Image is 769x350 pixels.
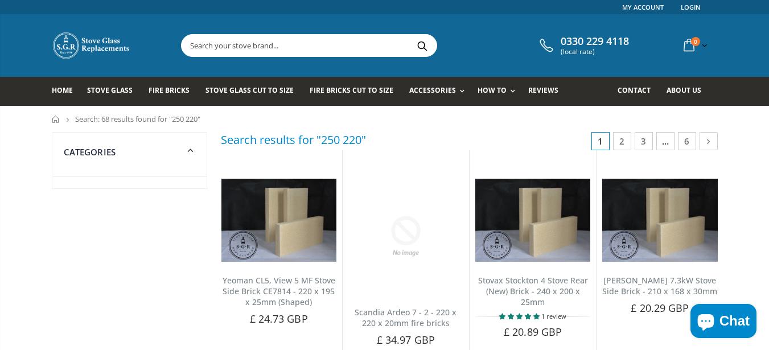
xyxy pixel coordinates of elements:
a: Fire Bricks [149,77,198,106]
a: Stove Glass Cut To Size [205,77,302,106]
a: Home [52,77,81,106]
span: Home [52,85,73,95]
span: Stove Glass [87,85,133,95]
input: Search your stove brand... [182,35,564,56]
span: Fire Bricks Cut To Size [310,85,393,95]
a: 0 [679,34,710,56]
a: Scandia Ardeo 7 - 2 - 220 x 220 x 20mm fire bricks [355,307,457,328]
img: Carron 7.3kW Stove Side Brick [602,179,717,262]
a: Fire Bricks Cut To Size [310,77,402,106]
span: 5.00 stars [499,312,541,320]
a: Home [52,116,60,123]
span: £ 20.29 GBP [631,301,689,315]
a: 6 [678,132,696,150]
a: Stovax Stockton 4 Stove Rear (New) Brick - 240 x 200 x 25mm [478,275,588,307]
button: Add to Cart [237,327,320,349]
span: 0330 229 4118 [561,35,629,48]
inbox-online-store-chat: Shopify online store chat [687,304,760,341]
img: Yeoman CL5, View 5 MF Stove Side Brick CE7814 [221,179,336,262]
span: 1 [591,132,610,150]
span: About us [667,85,701,95]
span: £ 34.97 GBP [377,333,435,347]
img: Stove Glass Replacement [52,31,131,60]
a: Yeoman CL5, View 5 MF Stove Side Brick CE7814 - 220 x 195 x 25mm (Shaped) [223,275,335,307]
a: 3 [635,132,653,150]
a: Accessories [409,77,470,106]
span: How To [478,85,507,95]
a: About us [667,77,710,106]
button: Add to Cart [619,316,701,339]
a: 2 [613,132,631,150]
span: … [656,132,675,150]
a: How To [478,77,521,106]
a: Contact [618,77,659,106]
span: £ 20.89 GBP [504,325,562,339]
img: Stovax Stockton 4 Stove Rear (New) Brick [475,179,590,262]
button: Search [410,35,435,56]
span: £ 24.73 GBP [250,312,308,326]
a: [PERSON_NAME] 7.3kW Stove Side Brick - 210 x 168 x 30mm [602,275,717,297]
span: Stove Glass Cut To Size [205,85,294,95]
span: 1 review [541,312,566,320]
span: Add to Cart [261,333,309,343]
a: Reviews [528,77,567,106]
span: Search: 68 results found for "250 220" [75,114,200,124]
a: 0330 229 4118 (local rate) [537,35,629,56]
span: (local rate) [561,48,629,56]
span: Add to Cart [642,322,690,332]
h3: Search results for "250 220" [221,132,366,147]
span: Contact [618,85,651,95]
a: Stove Glass [87,77,141,106]
span: Categories [64,146,116,158]
span: 0 [691,37,700,46]
span: Reviews [528,85,558,95]
span: Fire Bricks [149,85,190,95]
span: Accessories [409,85,455,95]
